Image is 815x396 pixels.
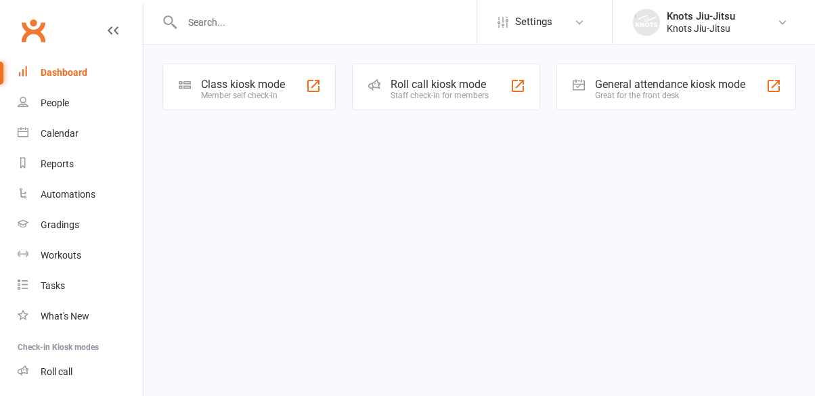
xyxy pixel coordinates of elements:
div: What's New [41,311,89,322]
a: Dashboard [18,58,143,88]
div: People [41,97,69,108]
a: Calendar [18,118,143,149]
div: Member self check-in [201,91,285,100]
a: Reports [18,149,143,179]
div: Tasks [41,280,65,291]
a: Gradings [18,210,143,240]
div: Staff check-in for members [391,91,489,100]
a: People [18,88,143,118]
a: Workouts [18,240,143,271]
div: Knots Jiu-Jitsu [667,10,735,22]
a: Roll call [18,357,143,387]
div: Knots Jiu-Jitsu [667,22,735,35]
div: Automations [41,189,95,200]
div: Roll call kiosk mode [391,78,489,91]
div: Great for the front desk [595,91,745,100]
div: Reports [41,158,74,169]
a: Clubworx [16,14,50,47]
a: Automations [18,179,143,210]
span: Settings [515,7,552,37]
div: Gradings [41,219,79,230]
div: Roll call [41,366,72,377]
div: Class kiosk mode [201,78,285,91]
input: Search... [178,13,477,32]
div: Dashboard [41,67,87,78]
a: What's New [18,301,143,332]
img: thumb_image1637287962.png [633,9,660,36]
div: Workouts [41,250,81,261]
div: Calendar [41,128,79,139]
a: Tasks [18,271,143,301]
div: General attendance kiosk mode [595,78,745,91]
